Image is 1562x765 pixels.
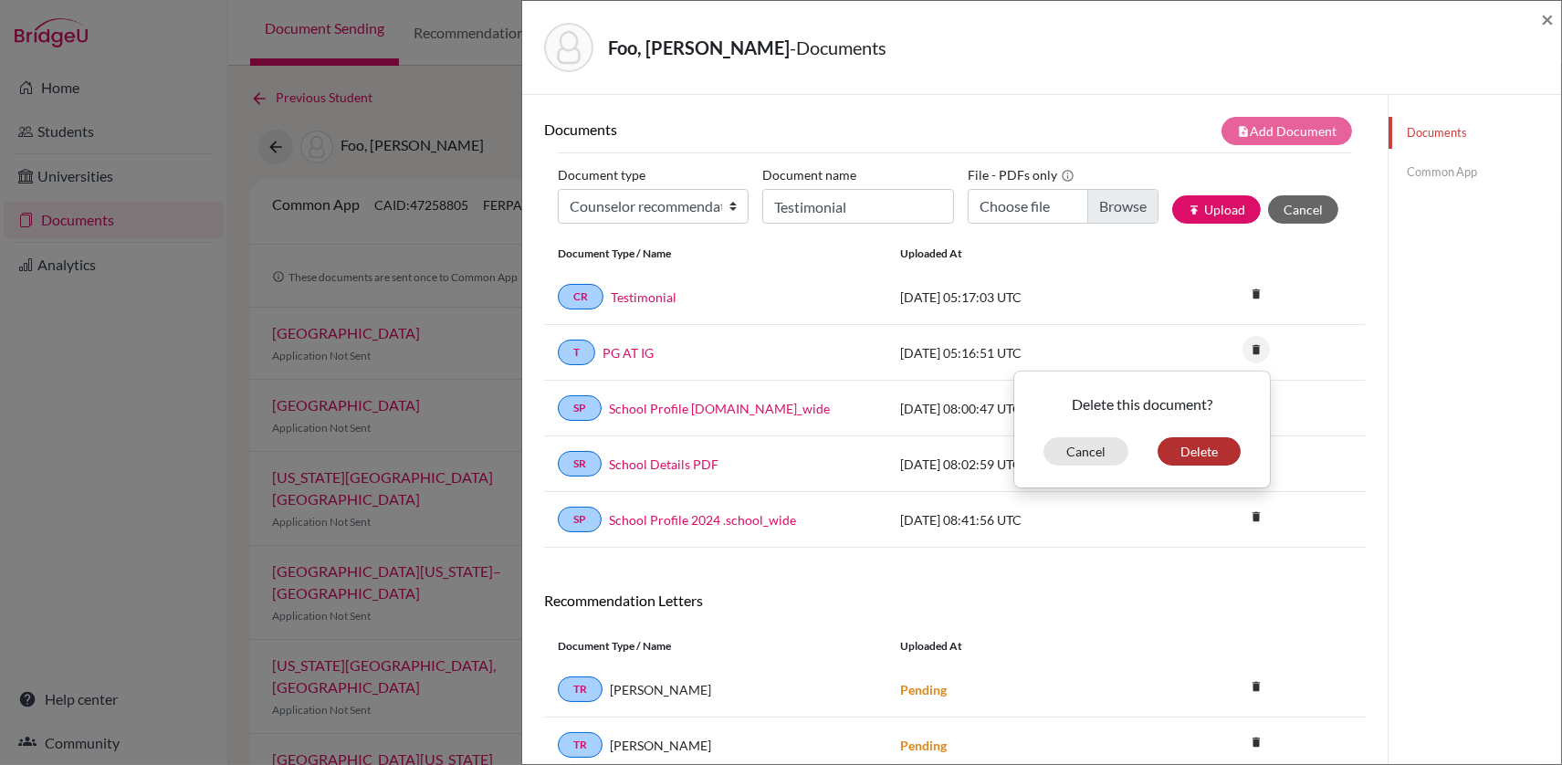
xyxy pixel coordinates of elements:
div: Document Type / Name [544,638,886,655]
a: Common App [1389,156,1561,188]
strong: Pending [900,738,947,753]
div: [DATE] 05:17:03 UTC [886,288,1160,307]
a: TR [558,732,603,758]
strong: Foo, [PERSON_NAME] [608,37,790,58]
a: delete [1242,506,1270,530]
div: [DATE] 05:16:51 UTC [886,343,1160,362]
i: delete [1242,728,1270,756]
i: note_add [1237,125,1250,138]
a: CR [558,284,603,309]
span: × [1541,5,1554,32]
div: Uploaded at [886,246,1160,262]
div: Uploaded at [886,638,1160,655]
button: Close [1541,8,1554,30]
i: publish [1188,204,1200,216]
div: [DATE] 08:41:56 UTC [886,510,1160,529]
a: delete [1242,731,1270,756]
a: delete [1242,283,1270,308]
a: PG AT IG [603,343,654,362]
i: delete [1242,673,1270,700]
i: delete [1242,336,1270,363]
button: Cancel [1043,437,1128,466]
h6: Recommendation Letters [544,592,1366,609]
a: TR [558,676,603,702]
a: Documents [1389,117,1561,149]
a: Testimonial [611,288,676,307]
a: School Profile [DOMAIN_NAME]_wide [609,399,830,418]
strong: Pending [900,682,947,697]
a: SR [558,451,602,477]
a: SP [558,507,602,532]
span: [PERSON_NAME] [610,680,711,699]
p: Delete this document? [1029,393,1255,415]
i: delete [1242,503,1270,530]
div: Document Type / Name [544,246,886,262]
button: note_addAdd Document [1221,117,1352,145]
a: delete [1242,676,1270,700]
label: Document type [558,161,645,189]
button: Cancel [1268,195,1338,224]
div: delete [1013,371,1271,488]
button: Delete [1158,437,1241,466]
a: T [558,340,595,365]
div: [DATE] 08:00:47 UTC [886,399,1160,418]
div: [DATE] 08:02:59 UTC [886,455,1160,474]
a: SP [558,395,602,421]
a: School Details PDF [609,455,718,474]
a: School Profile 2024 .school_wide [609,510,796,529]
span: [PERSON_NAME] [610,736,711,755]
label: File - PDFs only [968,161,1075,189]
label: Document name [762,161,856,189]
i: delete [1242,280,1270,308]
span: - Documents [790,37,886,58]
button: publishUpload [1172,195,1261,224]
h6: Documents [544,121,955,138]
a: delete [1242,339,1270,363]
